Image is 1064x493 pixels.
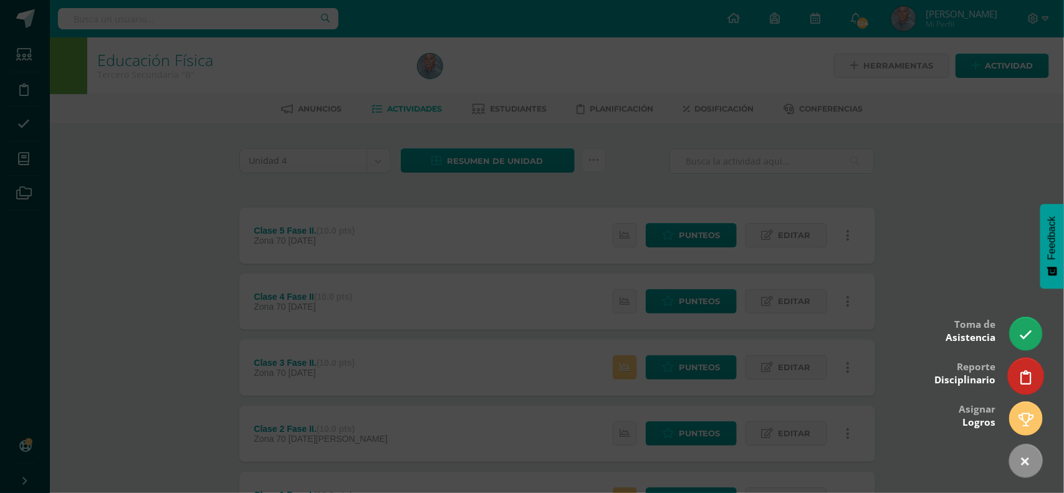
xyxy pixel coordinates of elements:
span: Logros [962,416,995,429]
div: Toma de [946,310,995,350]
span: Disciplinario [934,373,995,386]
span: Feedback [1047,216,1058,260]
div: Reporte [934,352,995,393]
span: Asistencia [946,331,995,344]
div: Asignar [959,395,995,435]
button: Feedback - Mostrar encuesta [1040,204,1064,289]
